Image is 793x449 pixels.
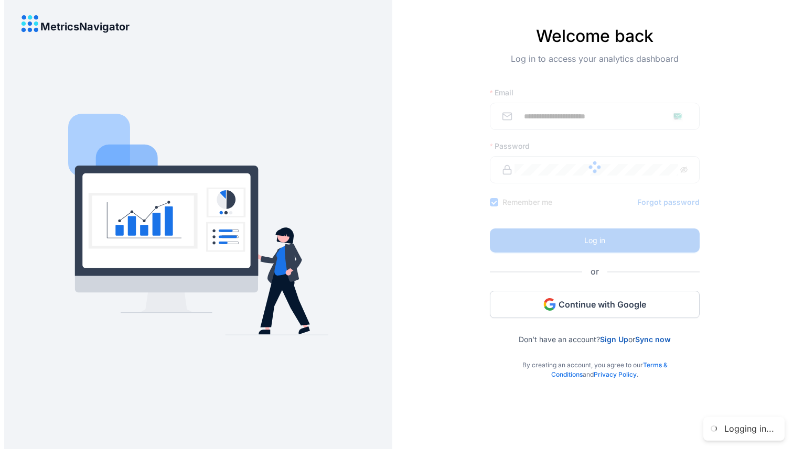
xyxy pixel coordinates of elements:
[635,335,671,344] a: Sync now
[490,344,700,379] div: By creating an account, you agree to our and .
[559,299,646,310] span: Continue with Google
[40,21,130,32] h4: MetricsNavigator
[582,265,607,278] span: or
[594,370,637,378] a: Privacy Policy
[490,291,700,318] button: Continue with Google
[724,423,774,434] div: Logging in...
[490,318,700,344] div: Don’t have an account? or
[490,52,700,82] div: Log in to access your analytics dashboard
[490,26,700,46] h4: Welcome back
[600,335,628,344] a: Sign Up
